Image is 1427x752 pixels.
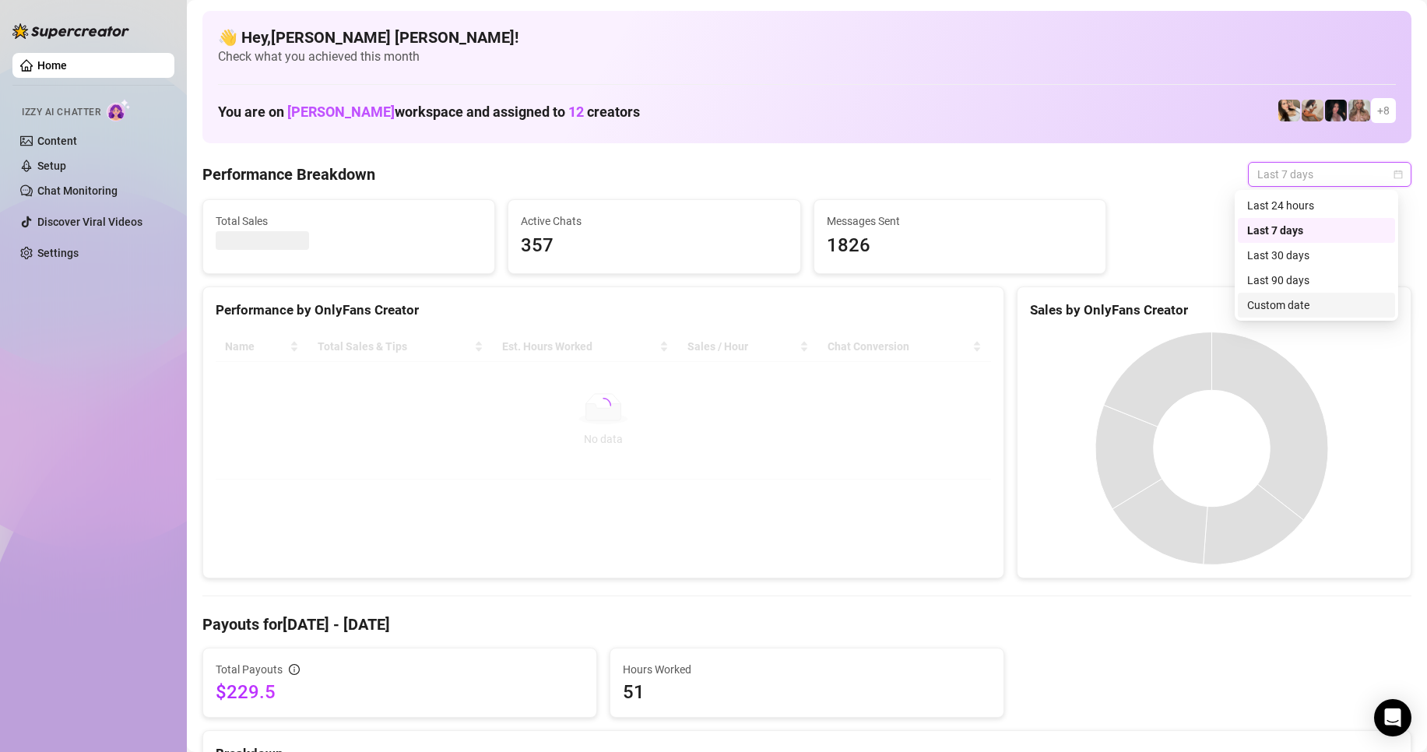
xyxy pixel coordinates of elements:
[37,135,77,147] a: Content
[827,231,1093,261] span: 1826
[1238,218,1395,243] div: Last 7 days
[623,661,991,678] span: Hours Worked
[37,184,118,197] a: Chat Monitoring
[202,613,1411,635] h4: Payouts for [DATE] - [DATE]
[592,395,614,416] span: loading
[521,231,787,261] span: 357
[216,300,991,321] div: Performance by OnlyFans Creator
[1030,300,1398,321] div: Sales by OnlyFans Creator
[1377,102,1390,119] span: + 8
[521,213,787,230] span: Active Chats
[1374,699,1411,736] div: Open Intercom Messenger
[1247,222,1386,239] div: Last 7 days
[218,48,1396,65] span: Check what you achieved this month
[1302,100,1323,121] img: Kayla (@kaylathaylababy)
[289,664,300,675] span: info-circle
[1257,163,1402,186] span: Last 7 days
[1238,293,1395,318] div: Custom date
[37,160,66,172] a: Setup
[1278,100,1300,121] img: Avry (@avryjennerfree)
[1247,197,1386,214] div: Last 24 hours
[623,680,991,705] span: 51
[216,213,482,230] span: Total Sales
[568,104,584,120] span: 12
[827,213,1093,230] span: Messages Sent
[1238,268,1395,293] div: Last 90 days
[37,247,79,259] a: Settings
[37,216,142,228] a: Discover Viral Videos
[1238,193,1395,218] div: Last 24 hours
[1247,297,1386,314] div: Custom date
[1348,100,1370,121] img: Kenzie (@dmaxkenz)
[1325,100,1347,121] img: Baby (@babyyyybellaa)
[202,163,375,185] h4: Performance Breakdown
[1247,247,1386,264] div: Last 30 days
[218,104,640,121] h1: You are on workspace and assigned to creators
[1394,170,1403,179] span: calendar
[218,26,1396,48] h4: 👋 Hey, [PERSON_NAME] [PERSON_NAME] !
[107,99,131,121] img: AI Chatter
[287,104,395,120] span: [PERSON_NAME]
[216,661,283,678] span: Total Payouts
[1238,243,1395,268] div: Last 30 days
[22,105,100,120] span: Izzy AI Chatter
[1247,272,1386,289] div: Last 90 days
[37,59,67,72] a: Home
[216,680,584,705] span: $229.5
[12,23,129,39] img: logo-BBDzfeDw.svg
